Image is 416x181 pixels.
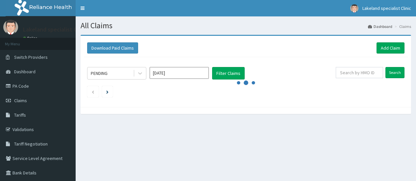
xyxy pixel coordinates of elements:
a: Online [23,36,39,40]
h1: All Claims [81,21,411,30]
p: Lakeland specialist Clinic [23,27,87,33]
img: User Image [350,4,358,12]
a: Previous page [91,89,94,95]
span: Switch Providers [14,54,48,60]
button: Filter Claims [212,67,245,79]
div: PENDING [91,70,108,77]
li: Claims [393,24,411,29]
input: Select Month and Year [150,67,209,79]
input: Search [385,67,404,78]
span: Tariffs [14,112,26,118]
svg: audio-loading [236,73,256,93]
input: Search by HMO ID [336,67,383,78]
span: Claims [14,98,27,103]
a: Next page [106,89,109,95]
img: User Image [3,20,18,34]
a: Dashboard [368,24,392,29]
span: Tariff Negotiation [14,141,48,147]
button: Download Paid Claims [87,42,138,54]
span: Lakeland specialist Clinic [362,5,411,11]
span: Dashboard [14,69,36,75]
a: Add Claim [377,42,404,54]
